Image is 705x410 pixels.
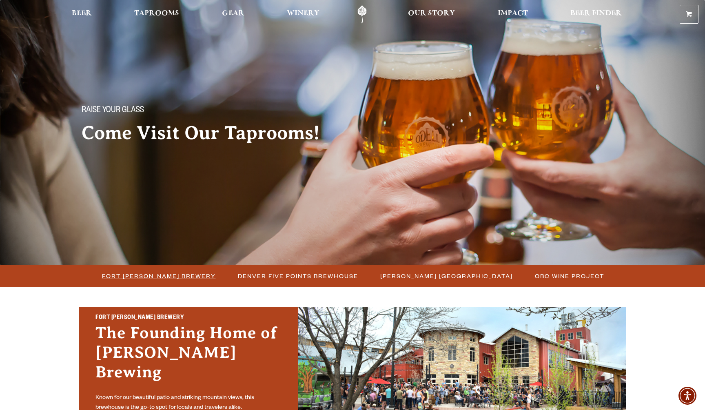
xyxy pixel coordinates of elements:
[82,123,336,143] h2: Come Visit Our Taprooms!
[95,323,282,390] h3: The Founding Home of [PERSON_NAME] Brewing
[129,5,184,24] a: Taprooms
[408,10,455,17] span: Our Story
[67,5,97,24] a: Beer
[233,270,362,282] a: Denver Five Points Brewhouse
[530,270,608,282] a: OBC Wine Project
[222,10,244,17] span: Gear
[347,5,377,24] a: Odell Home
[380,270,513,282] span: [PERSON_NAME] [GEOGRAPHIC_DATA]
[102,270,216,282] span: Fort [PERSON_NAME] Brewery
[97,270,220,282] a: Fort [PERSON_NAME] Brewery
[570,10,622,17] span: Beer Finder
[217,5,250,24] a: Gear
[678,387,696,405] div: Accessibility Menu
[375,270,517,282] a: [PERSON_NAME] [GEOGRAPHIC_DATA]
[95,313,282,324] h2: Fort [PERSON_NAME] Brewery
[535,270,604,282] span: OBC Wine Project
[82,106,144,116] span: Raise your glass
[498,10,528,17] span: Impact
[134,10,179,17] span: Taprooms
[492,5,533,24] a: Impact
[72,10,92,17] span: Beer
[565,5,627,24] a: Beer Finder
[282,5,325,24] a: Winery
[238,270,358,282] span: Denver Five Points Brewhouse
[403,5,460,24] a: Our Story
[287,10,319,17] span: Winery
